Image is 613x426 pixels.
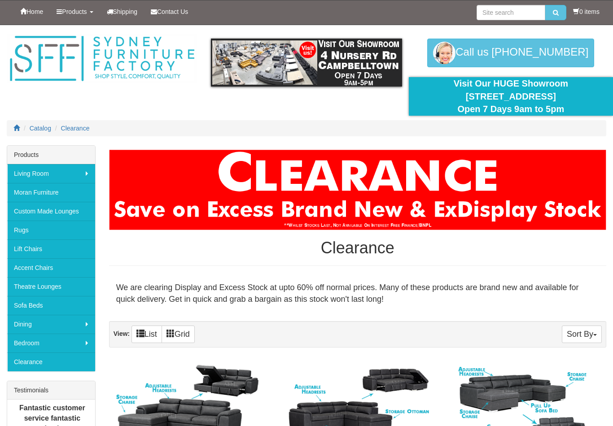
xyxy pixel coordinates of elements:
div: Testimonials [7,381,95,400]
img: Clearance [109,150,606,230]
a: List [131,326,162,343]
span: Products [62,8,87,15]
a: Custom Made Lounges [7,202,95,221]
h1: Clearance [109,239,606,257]
a: Bedroom [7,334,95,352]
li: 0 items [573,7,600,16]
a: Grid [162,326,195,343]
img: showroom.gif [211,39,402,87]
a: Contact Us [144,0,195,23]
a: Clearance [61,125,90,132]
button: Sort By [562,326,602,343]
a: Accent Chairs [7,258,95,277]
a: Moran Furniture [7,183,95,202]
a: Clearance [7,352,95,371]
div: Products [7,146,95,164]
a: Theatre Lounges [7,277,95,296]
span: Shipping [113,8,138,15]
a: Lift Chairs [7,239,95,258]
div: Visit Our HUGE Showroom [STREET_ADDRESS] Open 7 Days 9am to 5pm [416,77,606,116]
input: Site search [477,5,545,20]
a: Products [50,0,100,23]
strong: View: [114,330,130,338]
span: Home [26,8,43,15]
span: Contact Us [157,8,188,15]
a: Shipping [100,0,144,23]
div: We are clearing Display and Excess Stock at upto 60% off normal prices. Many of these products ar... [109,275,606,312]
a: Rugs [7,221,95,239]
a: Sofa Beds [7,296,95,315]
a: Catalog [30,125,51,132]
a: Dining [7,315,95,334]
img: Sydney Furniture Factory [7,34,197,83]
a: Home [13,0,50,23]
a: Living Room [7,164,95,183]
